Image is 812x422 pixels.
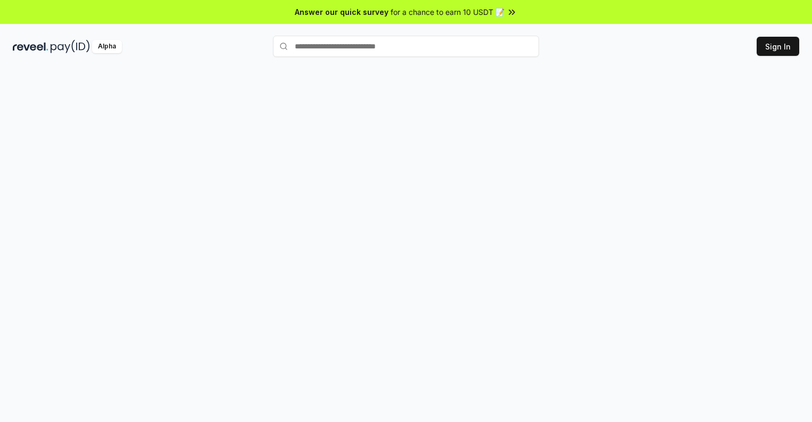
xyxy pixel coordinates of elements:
[13,40,48,53] img: reveel_dark
[757,37,799,56] button: Sign In
[51,40,90,53] img: pay_id
[295,6,388,18] span: Answer our quick survey
[391,6,504,18] span: for a chance to earn 10 USDT 📝
[92,40,122,53] div: Alpha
